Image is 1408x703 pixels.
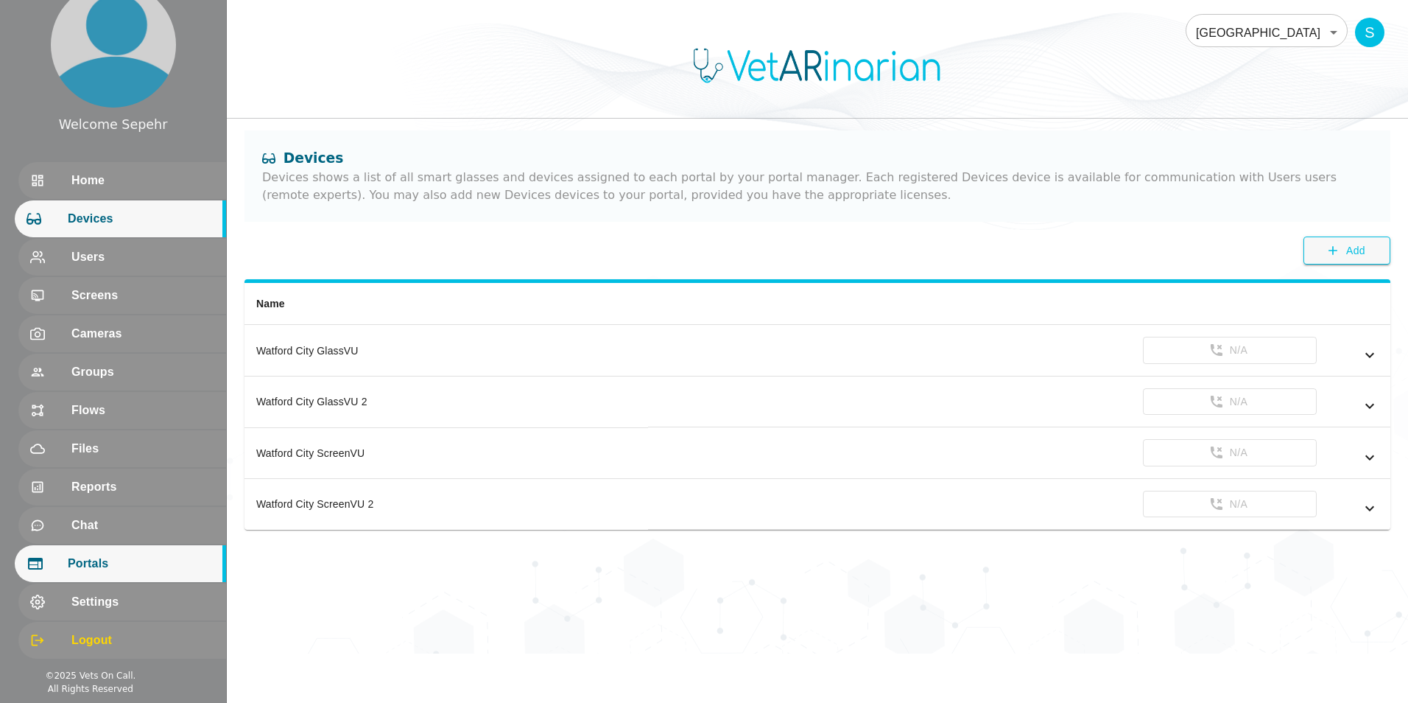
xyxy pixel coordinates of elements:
[71,325,214,343] span: Cameras
[71,593,214,611] span: Settings
[71,172,214,189] span: Home
[1186,12,1348,53] div: [GEOGRAPHIC_DATA]
[71,402,214,419] span: Flows
[71,517,214,534] span: Chat
[256,497,636,511] div: Watford City ScreenVU 2
[256,446,636,461] div: Watford City ScreenVU
[18,162,226,199] div: Home
[71,248,214,266] span: Users
[71,287,214,304] span: Screens
[71,363,214,381] span: Groups
[18,622,226,659] div: Logout
[1303,237,1390,265] button: Add
[18,239,226,276] div: Users
[71,478,214,496] span: Reports
[256,343,636,358] div: Watford City GlassVU
[262,169,1373,204] div: Devices shows a list of all smart glasses and devices assigned to each portal by your portal mana...
[18,507,226,544] div: Chat
[15,200,226,237] div: Devices
[71,632,214,649] span: Logout
[18,469,226,506] div: Reports
[262,148,1373,169] div: Devices
[18,392,226,429] div: Flows
[71,440,214,458] span: Files
[256,298,285,309] span: Name
[18,430,226,467] div: Files
[68,555,214,573] span: Portals
[18,584,226,620] div: Settings
[15,545,226,582] div: Portals
[256,394,636,409] div: Watford City GlassVU 2
[68,210,214,228] span: Devices
[1355,18,1384,47] div: S
[685,47,950,84] img: Logo
[59,115,168,134] div: Welcome Sepehr
[1346,242,1365,260] span: Add
[18,315,226,352] div: Cameras
[18,354,226,391] div: Groups
[244,283,1390,530] table: simple table
[18,277,226,314] div: Screens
